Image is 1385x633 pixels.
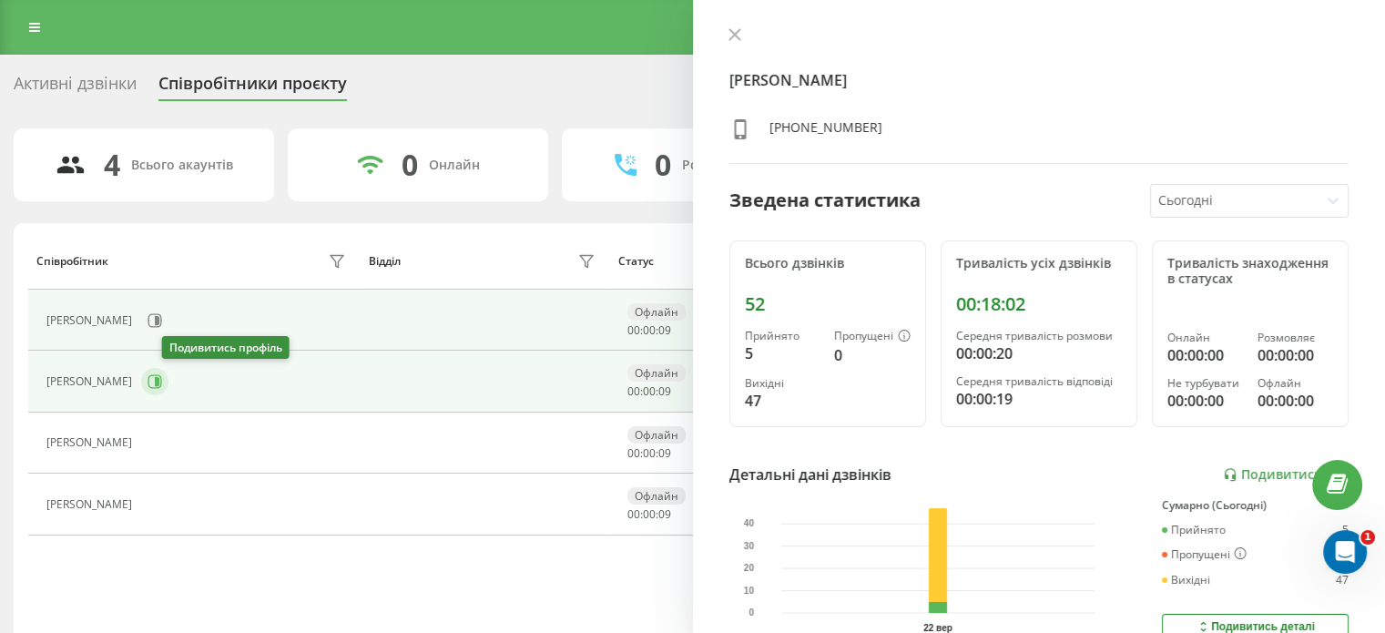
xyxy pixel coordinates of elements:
div: Не турбувати [1167,377,1243,390]
text: 22 вер [923,623,952,633]
div: Сумарно (Сьогодні) [1162,499,1349,512]
div: 5 [745,342,820,364]
div: : : [627,385,671,398]
div: : : [627,447,671,460]
text: 20 [743,564,754,574]
span: 00 [643,445,656,461]
div: [PERSON_NAME] [46,375,137,388]
div: 00:00:00 [1167,390,1243,412]
span: 09 [658,383,671,399]
div: Детальні дані дзвінків [729,464,891,485]
div: Співробітник [36,255,108,268]
div: Прийнято [1162,524,1226,536]
iframe: Intercom live chat [1323,530,1367,574]
div: Середня тривалість відповіді [956,375,1122,388]
div: Всього акаунтів [131,158,233,173]
span: 00 [643,322,656,338]
div: Офлайн [627,364,686,382]
div: Зведена статистика [729,187,921,214]
div: 4 [104,148,120,182]
div: Середня тривалість розмови [956,330,1122,342]
text: 0 [749,608,754,618]
span: 00 [627,445,640,461]
div: 5 [1342,524,1349,536]
span: 00 [627,383,640,399]
div: Всього дзвінків [745,256,911,271]
div: 00:00:00 [1258,344,1333,366]
span: 09 [658,506,671,522]
span: 00 [643,506,656,522]
div: 00:00:00 [1258,390,1333,412]
div: [PERSON_NAME] [46,436,137,449]
div: Вихідні [1162,574,1210,587]
div: 0 [402,148,418,182]
div: Розмовляє [1258,332,1333,344]
div: [PERSON_NAME] [46,314,137,327]
a: Подивитись звіт [1223,467,1349,483]
div: Тривалість усіх дзвінків [956,256,1122,271]
text: 10 [743,586,754,596]
span: 09 [658,322,671,338]
div: 0 [655,148,671,182]
div: : : [627,324,671,337]
div: 47 [745,390,820,412]
text: 30 [743,541,754,551]
div: 00:00:20 [956,342,1122,364]
span: 1 [1360,530,1375,545]
div: 47 [1336,574,1349,587]
div: Подивитись профіль [162,336,290,359]
div: Пропущені [834,330,911,344]
div: Вихідні [745,377,820,390]
div: Офлайн [627,303,686,321]
div: : : [627,508,671,521]
div: 0 [834,344,911,366]
div: Тривалість знаходження в статусах [1167,256,1333,287]
div: 00:00:00 [1167,344,1243,366]
div: [PHONE_NUMBER] [769,118,882,145]
span: 00 [627,322,640,338]
span: 09 [658,445,671,461]
div: 00:18:02 [956,293,1122,315]
div: Співробітники проєкту [158,74,347,102]
div: Прийнято [745,330,820,342]
div: Офлайн [1258,377,1333,390]
div: Офлайн [627,426,686,444]
div: [PERSON_NAME] [46,498,137,511]
div: 00:00:19 [956,388,1122,410]
div: Онлайн [1167,332,1243,344]
h4: [PERSON_NAME] [729,69,1349,91]
div: Офлайн [627,487,686,505]
div: Активні дзвінки [14,74,137,102]
span: 00 [627,506,640,522]
div: Розмовляють [682,158,770,173]
div: Онлайн [429,158,480,173]
div: Статус [618,255,654,268]
div: Пропущені [1162,547,1247,562]
div: 52 [745,293,911,315]
span: 00 [643,383,656,399]
div: Відділ [369,255,401,268]
text: 40 [743,519,754,529]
